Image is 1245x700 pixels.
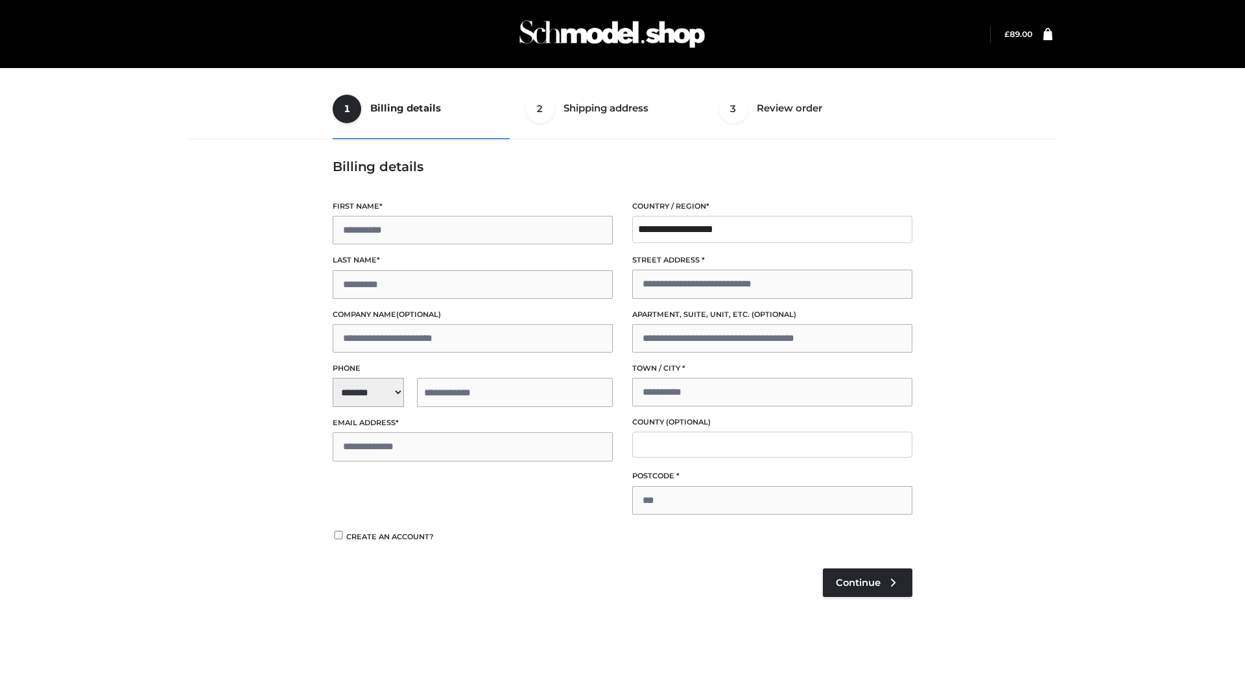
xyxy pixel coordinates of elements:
[396,310,441,319] span: (optional)
[632,200,912,213] label: Country / Region
[632,309,912,321] label: Apartment, suite, unit, etc.
[632,416,912,428] label: County
[333,159,912,174] h3: Billing details
[752,310,796,319] span: (optional)
[333,417,613,429] label: Email address
[836,577,881,589] span: Continue
[333,309,613,321] label: Company name
[333,254,613,266] label: Last name
[823,568,912,597] a: Continue
[333,362,613,375] label: Phone
[1004,29,1032,39] bdi: 89.00
[632,470,912,482] label: Postcode
[515,8,709,60] img: Schmodel Admin 964
[666,417,711,426] span: (optional)
[346,532,434,541] span: Create an account?
[632,254,912,266] label: Street address
[632,362,912,375] label: Town / City
[1004,29,1010,39] span: £
[333,200,613,213] label: First name
[333,531,344,539] input: Create an account?
[1004,29,1032,39] a: £89.00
